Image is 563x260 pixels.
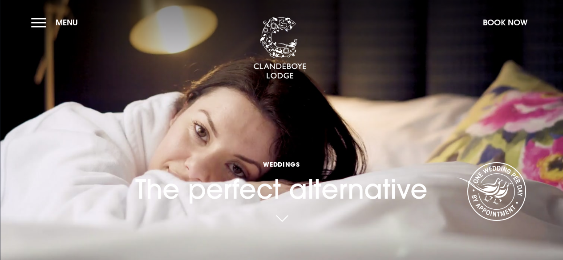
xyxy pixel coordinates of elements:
span: Menu [56,17,78,28]
h1: The perfect alternative [135,128,428,205]
span: Weddings [135,160,428,168]
button: Book Now [478,13,532,32]
img: Clandeboye Lodge [253,17,307,80]
button: Menu [31,13,82,32]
